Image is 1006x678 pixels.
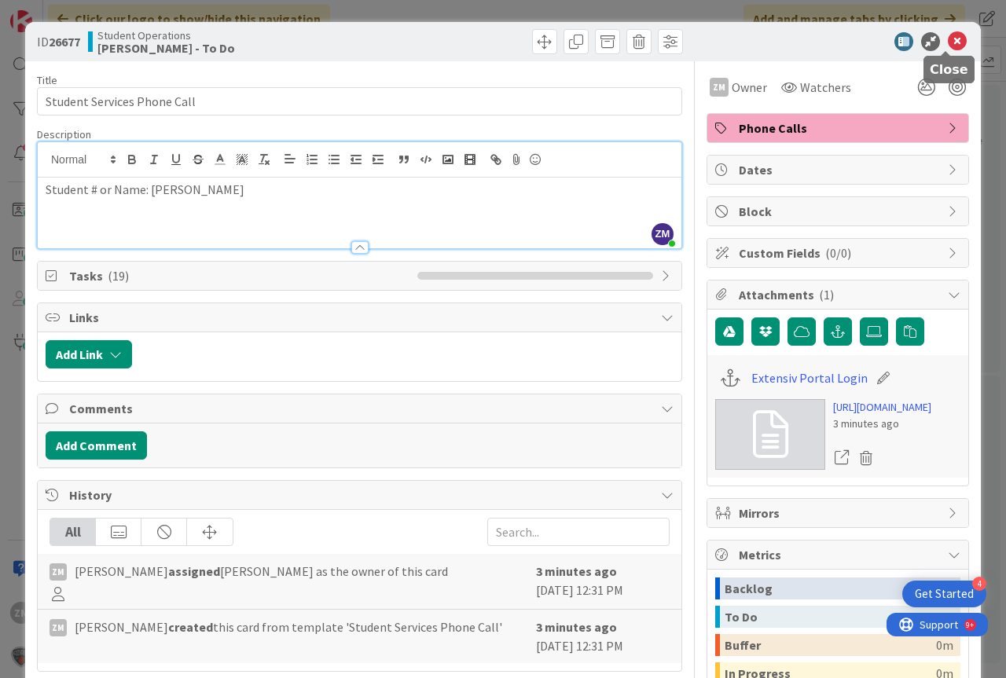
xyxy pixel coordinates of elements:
[50,519,96,545] div: All
[37,87,682,115] input: type card name here...
[50,563,67,581] div: ZM
[751,368,868,387] a: Extensiv Portal Login
[819,287,834,302] span: ( 1 )
[487,518,670,546] input: Search...
[936,634,953,656] div: 0m
[972,577,986,591] div: 4
[915,586,974,602] div: Get Started
[710,78,729,97] div: ZM
[79,6,87,19] div: 9+
[732,78,767,97] span: Owner
[739,202,940,221] span: Block
[725,606,936,628] div: To Do
[833,399,931,416] a: [URL][DOMAIN_NAME]
[825,245,851,261] span: ( 0/0 )
[739,244,940,262] span: Custom Fields
[833,448,850,468] a: Open
[69,399,653,418] span: Comments
[536,618,670,655] div: [DATE] 12:31 PM
[739,160,940,179] span: Dates
[536,563,617,579] b: 3 minutes ago
[33,2,72,21] span: Support
[108,268,129,284] span: ( 19 )
[902,581,986,607] div: Open Get Started checklist, remaining modules: 4
[46,340,132,368] button: Add Link
[69,308,653,327] span: Links
[739,119,940,137] span: Phone Calls
[49,34,80,49] b: 26677
[75,618,502,636] span: [PERSON_NAME] this card from template 'Student Services Phone Call'
[37,73,57,87] label: Title
[800,78,851,97] span: Watchers
[739,285,940,304] span: Attachments
[652,223,674,245] span: ZM
[739,504,940,522] span: Mirrors
[536,619,617,635] b: 3 minutes ago
[37,127,91,141] span: Description
[46,431,147,460] button: Add Comment
[37,32,80,51] span: ID
[46,181,674,199] p: Student # or Name: [PERSON_NAME]
[536,562,670,601] div: [DATE] 12:31 PM
[97,29,235,42] span: Student Operations
[936,577,953,599] div: 0m
[725,577,936,599] div: Backlog
[50,619,67,636] div: ZM
[69,266,409,285] span: Tasks
[725,634,936,656] div: Buffer
[833,416,931,432] div: 3 minutes ago
[97,42,235,54] b: [PERSON_NAME] - To Do
[168,619,213,635] b: created
[168,563,220,579] b: assigned
[930,62,968,77] h5: Close
[69,486,653,504] span: History
[75,562,448,581] span: [PERSON_NAME] [PERSON_NAME] as the owner of this card
[739,545,940,564] span: Metrics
